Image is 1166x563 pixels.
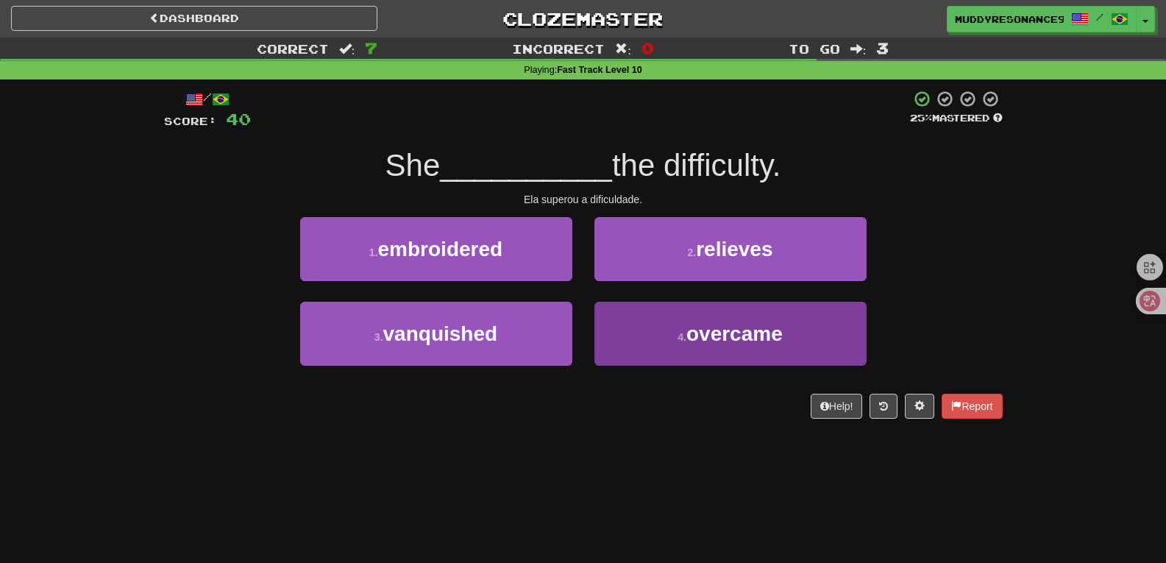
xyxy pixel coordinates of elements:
span: vanquished [383,322,498,345]
strong: Fast Track Level 10 [557,65,642,75]
a: Dashboard [11,6,377,31]
span: Correct [257,41,329,56]
span: overcame [686,322,783,345]
button: Help! [811,394,863,419]
span: embroidered [378,238,503,261]
a: Clozemaster [399,6,766,32]
span: 0 [641,39,654,57]
span: MuddyResonance9166 [955,13,1064,26]
button: Report [942,394,1002,419]
div: / [164,90,251,108]
a: MuddyResonance9166 / [947,6,1137,32]
span: / [1096,12,1103,22]
div: Mastered [910,112,1003,125]
button: 4.overcame [594,302,867,366]
small: 1 . [369,247,378,258]
span: : [339,43,355,55]
button: 1.embroidered [300,217,572,281]
button: 2.relieves [594,217,867,281]
div: Ela superou a dificuldade. [164,192,1003,207]
button: Round history (alt+y) [870,394,897,419]
span: : [850,43,867,55]
span: 25 % [910,112,932,124]
span: 7 [365,39,377,57]
span: __________ [440,148,612,183]
span: : [615,43,631,55]
small: 2 . [687,247,696,258]
small: 3 . [374,331,383,343]
small: 4 . [678,331,686,343]
span: Incorrect [512,41,605,56]
span: Score: [164,115,217,127]
button: 3.vanquished [300,302,572,366]
span: the difficulty. [612,148,781,183]
span: To go [789,41,840,56]
span: 40 [226,110,251,128]
span: She [385,148,441,183]
span: 3 [876,39,889,57]
span: relieves [696,238,772,261]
